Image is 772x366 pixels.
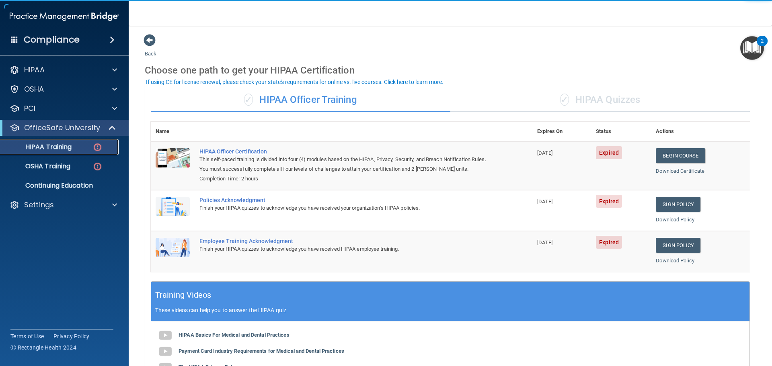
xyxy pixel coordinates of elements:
[560,94,569,106] span: ✓
[145,41,156,57] a: Back
[656,168,704,174] a: Download Certificate
[10,84,117,94] a: OSHA
[244,94,253,106] span: ✓
[10,200,117,210] a: Settings
[199,244,492,254] div: Finish your HIPAA quizzes to acknowledge you have received HIPAA employee training.
[596,195,622,208] span: Expired
[5,162,70,170] p: OSHA Training
[92,162,103,172] img: danger-circle.6113f641.png
[596,146,622,159] span: Expired
[10,8,119,25] img: PMB logo
[537,198,552,204] span: [DATE]
[656,148,705,163] a: Begin Course
[10,65,117,75] a: HIPAA
[92,142,103,152] img: danger-circle.6113f641.png
[24,34,80,45] h4: Compliance
[179,348,344,354] b: Payment Card Industry Requirements for Medical and Dental Practices
[656,197,700,212] a: Sign Policy
[537,150,552,156] span: [DATE]
[740,36,764,60] button: Open Resource Center, 2 new notifications
[199,203,492,213] div: Finish your HIPAA quizzes to acknowledge you have received your organization’s HIPAA policies.
[145,78,445,86] button: If using CE for license renewal, please check your state's requirements for online vs. live cours...
[5,182,115,190] p: Continuing Education
[146,79,443,85] div: If using CE for license renewal, please check your state's requirements for online vs. live cours...
[155,307,745,313] p: These videos can help you to answer the HIPAA quiz
[199,197,492,203] div: Policies Acknowledgment
[199,174,492,184] div: Completion Time: 2 hours
[53,332,90,340] a: Privacy Policy
[596,236,622,249] span: Expired
[155,288,211,302] h5: Training Videos
[151,88,450,112] div: HIPAA Officer Training
[761,41,764,51] div: 2
[145,59,756,82] div: Choose one path to get your HIPAA Certification
[24,123,100,133] p: OfficeSafe University
[656,258,694,264] a: Download Policy
[151,122,195,141] th: Name
[10,123,117,133] a: OfficeSafe University
[656,217,694,223] a: Download Policy
[157,327,173,344] img: gray_youtube_icon.38fcd6cc.png
[450,88,750,112] div: HIPAA Quizzes
[5,143,72,151] p: HIPAA Training
[199,148,492,155] a: HIPAA Officer Certification
[199,238,492,244] div: Employee Training Acknowledgment
[24,65,45,75] p: HIPAA
[10,104,117,113] a: PCI
[199,155,492,174] div: This self-paced training is divided into four (4) modules based on the HIPAA, Privacy, Security, ...
[10,332,44,340] a: Terms of Use
[24,200,54,210] p: Settings
[537,239,552,245] span: [DATE]
[24,84,44,94] p: OSHA
[157,344,173,360] img: gray_youtube_icon.38fcd6cc.png
[651,122,750,141] th: Actions
[656,238,700,253] a: Sign Policy
[591,122,651,141] th: Status
[532,122,591,141] th: Expires On
[10,344,76,352] span: Ⓒ Rectangle Health 2024
[24,104,35,113] p: PCI
[179,332,289,338] b: HIPAA Basics For Medical and Dental Practices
